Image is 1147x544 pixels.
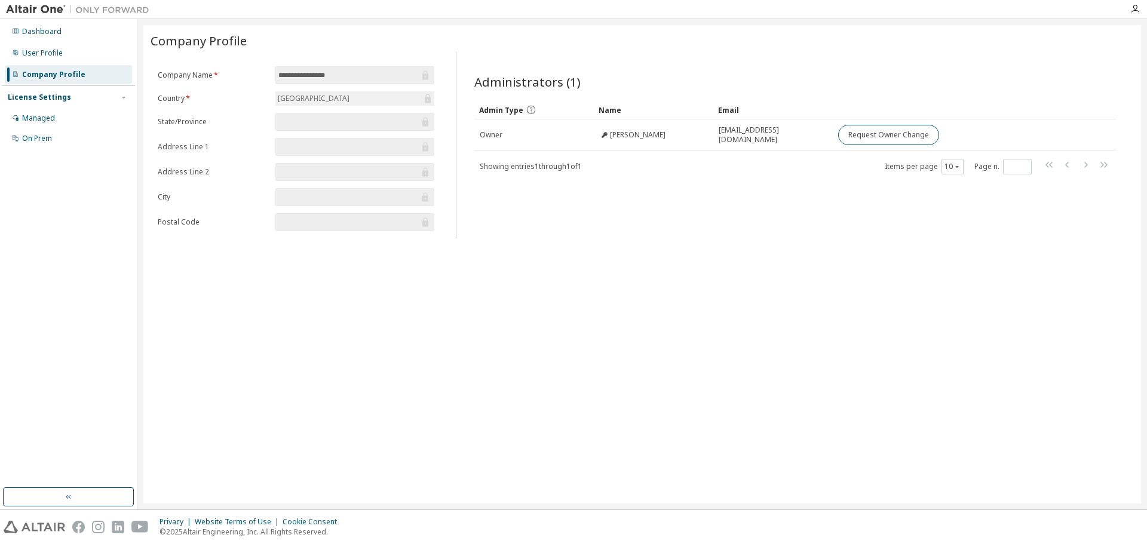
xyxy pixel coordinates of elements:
[158,192,268,202] label: City
[944,162,961,171] button: 10
[112,521,124,533] img: linkedin.svg
[283,517,344,527] div: Cookie Consent
[22,48,63,58] div: User Profile
[22,113,55,123] div: Managed
[158,142,268,152] label: Address Line 1
[480,130,502,140] span: Owner
[92,521,105,533] img: instagram.svg
[195,517,283,527] div: Website Terms of Use
[131,521,149,533] img: youtube.svg
[599,100,709,119] div: Name
[8,93,71,102] div: License Settings
[275,91,434,106] div: [GEOGRAPHIC_DATA]
[610,130,665,140] span: [PERSON_NAME]
[6,4,155,16] img: Altair One
[158,117,268,127] label: State/Province
[158,217,268,227] label: Postal Code
[160,517,195,527] div: Privacy
[480,161,582,171] span: Showing entries 1 through 1 of 1
[885,159,964,174] span: Items per page
[22,70,85,79] div: Company Profile
[158,94,268,103] label: Country
[160,527,344,537] p: © 2025 Altair Engineering, Inc. All Rights Reserved.
[474,73,581,90] span: Administrators (1)
[276,92,351,105] div: [GEOGRAPHIC_DATA]
[719,125,827,145] span: [EMAIL_ADDRESS][DOMAIN_NAME]
[72,521,85,533] img: facebook.svg
[479,105,523,115] span: Admin Type
[158,167,268,177] label: Address Line 2
[22,134,52,143] div: On Prem
[4,521,65,533] img: altair_logo.svg
[22,27,62,36] div: Dashboard
[718,100,828,119] div: Email
[158,70,268,80] label: Company Name
[838,125,939,145] button: Request Owner Change
[151,32,247,49] span: Company Profile
[974,159,1032,174] span: Page n.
